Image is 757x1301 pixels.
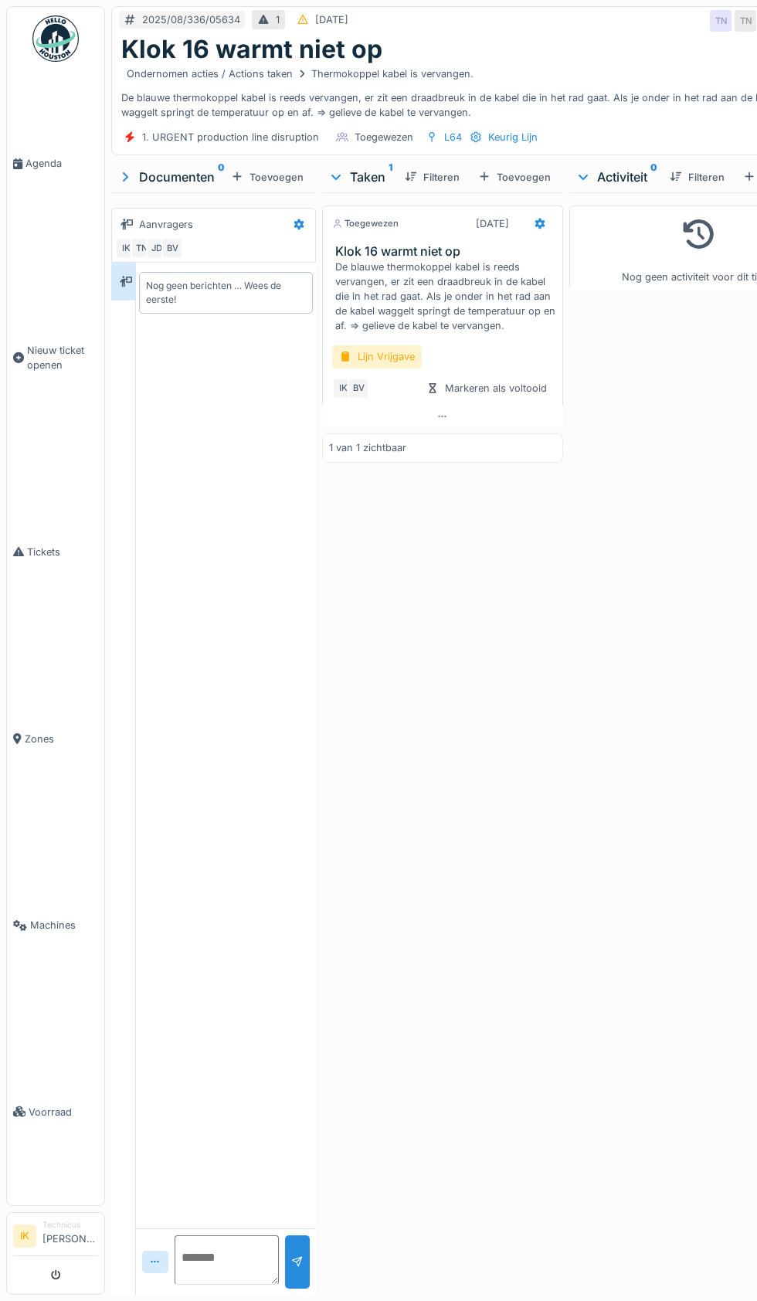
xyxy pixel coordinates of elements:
[664,167,731,188] div: Filteren
[472,167,557,188] div: Toevoegen
[335,244,556,259] h3: Klok 16 warmt niet op
[161,237,183,259] div: BV
[328,168,392,186] div: Taken
[735,10,756,32] div: TN
[30,918,98,932] span: Machines
[420,378,553,399] div: Markeren als voltooid
[399,167,466,188] div: Filteren
[225,167,310,188] div: Toevoegen
[42,1219,98,1231] div: Technicus
[7,832,104,1019] a: Machines
[142,130,319,144] div: 1. URGENT production line disruption
[355,130,413,144] div: Toegewezen
[389,168,392,186] sup: 1
[444,130,462,144] div: L64
[710,10,732,32] div: TN
[25,732,98,746] span: Zones
[276,12,280,27] div: 1
[25,156,98,171] span: Agenda
[218,168,225,186] sup: 0
[329,440,406,455] div: 1 van 1 zichtbaar
[332,217,399,230] div: Toegewezen
[27,545,98,559] span: Tickets
[127,66,474,81] div: Ondernomen acties / Actions taken Thermokoppel kabel is vervangen.
[7,257,104,459] a: Nieuw ticket openen
[117,168,225,186] div: Documenten
[42,1219,98,1252] li: [PERSON_NAME]
[115,237,137,259] div: IK
[13,1219,98,1256] a: IK Technicus[PERSON_NAME]
[650,168,657,186] sup: 0
[29,1105,98,1119] span: Voorraad
[27,343,98,372] span: Nieuw ticket openen
[348,378,369,399] div: BV
[32,15,79,62] img: Badge_color-CXgf-gQk.svg
[7,70,104,257] a: Agenda
[7,1019,104,1206] a: Voorraad
[146,279,307,307] div: Nog geen berichten … Wees de eerste!
[131,237,152,259] div: TN
[335,260,556,334] div: De blauwe thermokoppel kabel is reeds vervangen, er zit een draadbreuk in de kabel die in het rad...
[7,645,104,832] a: Zones
[332,378,354,399] div: IK
[139,217,193,232] div: Aanvragers
[7,459,104,646] a: Tickets
[488,130,538,144] div: Keurig Lijn
[476,216,509,231] div: [DATE]
[142,12,240,27] div: 2025/08/336/05634
[13,1225,36,1248] li: IK
[146,237,168,259] div: JD
[315,12,348,27] div: [DATE]
[121,35,382,64] h1: Klok 16 warmt niet op
[332,345,422,368] div: Lijn Vrijgave
[575,168,657,186] div: Activiteit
